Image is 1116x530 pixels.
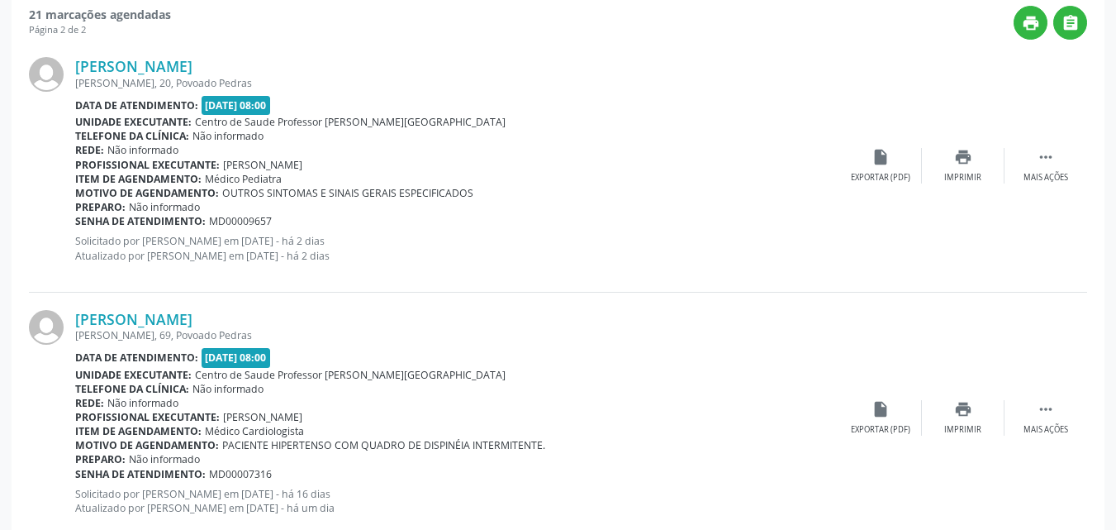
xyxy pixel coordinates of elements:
i:  [1037,400,1055,418]
div: [PERSON_NAME], 69, Povoado Pedras [75,328,839,342]
b: Telefone da clínica: [75,382,189,396]
span: Não informado [192,382,264,396]
i: insert_drive_file [871,148,890,166]
b: Preparo: [75,200,126,214]
span: [DATE] 08:00 [202,348,271,367]
b: Rede: [75,143,104,157]
b: Profissional executante: [75,410,220,424]
b: Unidade executante: [75,115,192,129]
span: Não informado [107,396,178,410]
p: Solicitado por [PERSON_NAME] em [DATE] - há 2 dias Atualizado por [PERSON_NAME] em [DATE] - há 2 ... [75,234,839,262]
span: Não informado [129,200,200,214]
span: Não informado [192,129,264,143]
i: print [954,148,972,166]
b: Telefone da clínica: [75,129,189,143]
div: Página 2 de 2 [29,23,171,37]
b: Preparo: [75,452,126,466]
a: [PERSON_NAME] [75,310,192,328]
span: [DATE] 08:00 [202,96,271,115]
div: Imprimir [944,172,981,184]
span: PACIENTE HIPERTENSO COM QUADRO DE DISPINÉIA INTERMITENTE. [222,438,545,452]
b: Item de agendamento: [75,172,202,186]
b: Senha de atendimento: [75,214,206,228]
span: [PERSON_NAME] [223,158,302,172]
span: OUTROS SINTOMAS E SINAIS GERAIS ESPECIFICADOS [222,186,473,200]
button:  [1053,6,1087,40]
div: Mais ações [1023,172,1068,184]
b: Motivo de agendamento: [75,438,219,452]
span: MD00009657 [209,214,272,228]
span: Médico Pediatra [205,172,282,186]
span: Não informado [129,452,200,466]
div: Exportar (PDF) [851,424,910,436]
b: Motivo de agendamento: [75,186,219,200]
b: Rede: [75,396,104,410]
i: print [1022,14,1040,32]
i:  [1061,14,1080,32]
span: Centro de Saude Professor [PERSON_NAME][GEOGRAPHIC_DATA] [195,368,506,382]
i: insert_drive_file [871,400,890,418]
img: img [29,310,64,345]
button: print [1014,6,1047,40]
b: Data de atendimento: [75,351,198,365]
div: Mais ações [1023,424,1068,436]
span: MD00007316 [209,467,272,481]
div: Exportar (PDF) [851,172,910,184]
i: print [954,400,972,418]
strong: 21 marcações agendadas [29,7,171,22]
span: Não informado [107,143,178,157]
b: Senha de atendimento: [75,467,206,481]
i:  [1037,148,1055,166]
span: Médico Cardiologista [205,424,304,438]
p: Solicitado por [PERSON_NAME] em [DATE] - há 16 dias Atualizado por [PERSON_NAME] em [DATE] - há u... [75,487,839,515]
a: [PERSON_NAME] [75,57,192,75]
span: Centro de Saude Professor [PERSON_NAME][GEOGRAPHIC_DATA] [195,115,506,129]
span: [PERSON_NAME] [223,410,302,424]
b: Profissional executante: [75,158,220,172]
b: Unidade executante: [75,368,192,382]
b: Data de atendimento: [75,98,198,112]
div: [PERSON_NAME], 20, Povoado Pedras [75,76,839,90]
b: Item de agendamento: [75,424,202,438]
img: img [29,57,64,92]
div: Imprimir [944,424,981,436]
